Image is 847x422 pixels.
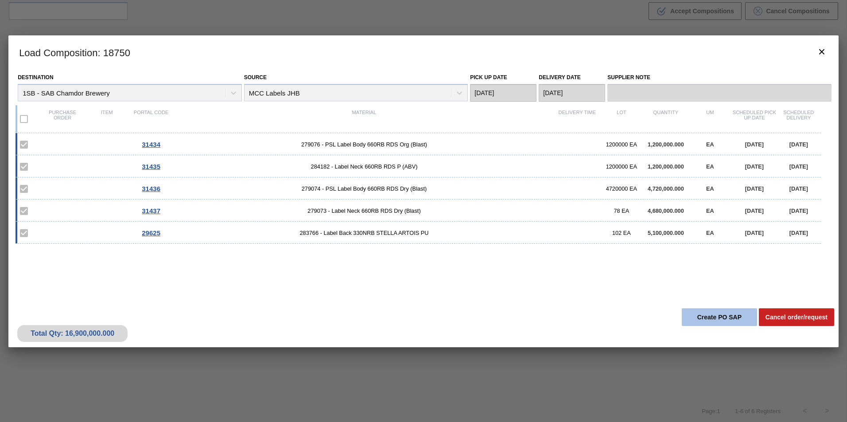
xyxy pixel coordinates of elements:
[599,230,644,236] div: 102 EA
[470,74,507,81] label: Pick up Date
[644,110,688,128] div: Quantity
[745,230,764,236] span: [DATE]
[539,74,580,81] label: Delivery Date
[599,110,644,128] div: Lot
[688,110,732,128] div: UM
[706,185,714,192] span: EA
[129,110,173,128] div: Portal code
[706,207,714,214] span: EA
[129,207,173,215] div: Go to Order
[40,110,85,128] div: Purchase order
[648,141,684,148] span: 1,200,000.000
[789,141,808,148] span: [DATE]
[173,141,555,148] span: 279076 - PSL Label Body 660RB RDS Org (Blast)
[173,207,555,214] span: 279073 - Label Neck 660RB RDS Dry (Blast)
[706,141,714,148] span: EA
[682,308,757,326] button: Create PO SAP
[648,185,684,192] span: 4,720,000.000
[244,74,267,81] label: Source
[648,207,684,214] span: 4,680,000.000
[789,230,808,236] span: [DATE]
[173,185,555,192] span: 279074 - PSL Label Body 660RB RDS Dry (Blast)
[173,163,555,170] span: 284182 - Label Neck 660RB RDS P (ABV)
[142,229,160,237] span: 29625
[470,84,536,102] input: mm/dd/yyyy
[142,163,160,170] span: 31435
[142,185,160,192] span: 31436
[599,185,644,192] div: 4720000 EA
[142,207,160,215] span: 31437
[142,141,160,148] span: 31434
[173,230,555,236] span: 283766 - Label Back 330NRB STELLA ARTOIS PU
[759,308,834,326] button: Cancel order/request
[129,185,173,192] div: Go to Order
[745,141,764,148] span: [DATE]
[607,71,831,84] label: Supplier Note
[745,207,764,214] span: [DATE]
[599,207,644,214] div: 78 EA
[599,163,644,170] div: 1200000 EA
[732,110,777,128] div: Scheduled Pick up Date
[555,110,599,128] div: Delivery Time
[789,163,808,170] span: [DATE]
[129,163,173,170] div: Go to Order
[706,230,714,236] span: EA
[706,163,714,170] span: EA
[745,163,764,170] span: [DATE]
[24,330,121,338] div: Total Qty: 16,900,000.000
[129,141,173,148] div: Go to Order
[85,110,129,128] div: Item
[745,185,764,192] span: [DATE]
[129,229,173,237] div: Go to Order
[539,84,605,102] input: mm/dd/yyyy
[789,185,808,192] span: [DATE]
[18,74,53,81] label: Destination
[599,141,644,148] div: 1200000 EA
[173,110,555,128] div: Material
[789,207,808,214] span: [DATE]
[8,35,839,69] h3: Load Composition : 18750
[648,163,684,170] span: 1,200,000.000
[777,110,821,128] div: Scheduled Delivery
[648,230,684,236] span: 5,100,000.000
